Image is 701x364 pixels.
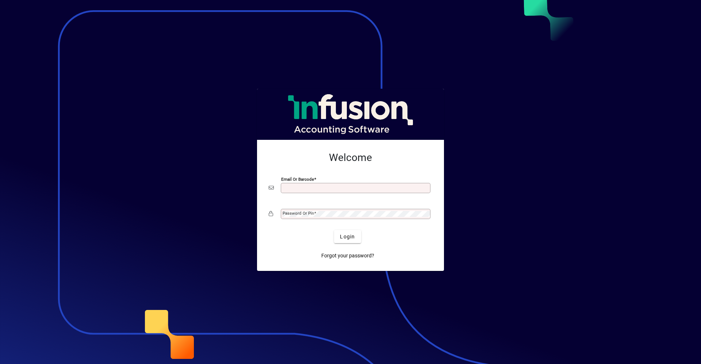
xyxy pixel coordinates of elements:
[340,233,355,241] span: Login
[269,152,432,164] h2: Welcome
[283,211,314,216] mat-label: Password or Pin
[334,230,361,243] button: Login
[281,177,314,182] mat-label: Email or Barcode
[318,249,377,262] a: Forgot your password?
[321,252,374,260] span: Forgot your password?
